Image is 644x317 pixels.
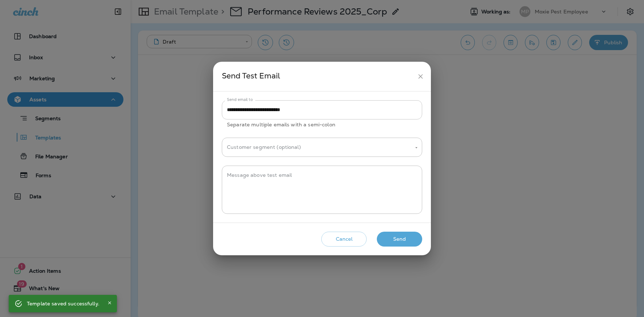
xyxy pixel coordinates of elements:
[227,121,417,129] p: Separate multiple emails with a semi-colon
[227,97,253,102] label: Send email to
[222,70,414,83] div: Send Test Email
[321,232,367,247] button: Cancel
[27,297,99,310] div: Template saved successfully.
[414,70,427,83] button: close
[105,298,114,307] button: Close
[377,232,422,247] button: Send
[413,145,420,151] button: Open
